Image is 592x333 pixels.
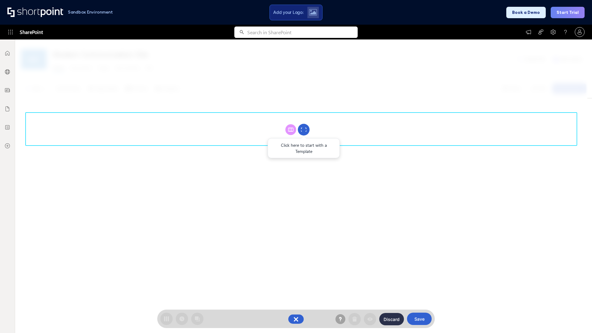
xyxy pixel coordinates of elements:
[247,27,358,38] input: Search in SharePoint
[379,313,404,325] button: Discard
[309,9,317,16] img: Upload logo
[506,7,546,18] button: Book a Demo
[20,25,43,39] span: SharePoint
[407,313,432,325] button: Save
[551,7,585,18] button: Start Trial
[561,303,592,333] iframe: Chat Widget
[68,10,113,14] h1: Sandbox Environment
[273,10,303,15] span: Add your Logo:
